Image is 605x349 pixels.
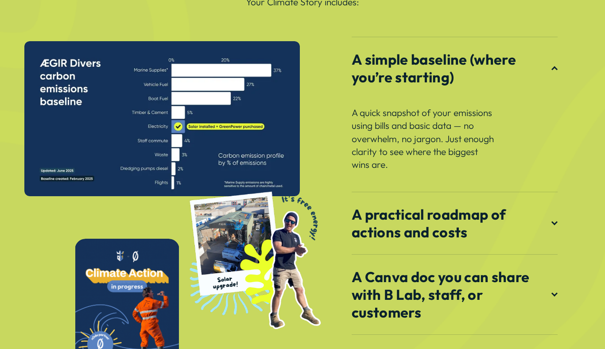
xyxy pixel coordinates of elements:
[352,192,557,254] button: A practical roadmap of actions and costs
[352,99,557,191] div: A simple baseline (where you’re starting)
[352,268,551,321] span: A Canva doc you can share with B Lab, staff, or customers
[352,50,551,86] span: A simple baseline (where you’re starting)
[352,206,551,241] span: A practical roadmap of actions and costs
[352,37,557,99] button: A simple baseline (where you’re starting)
[352,106,496,171] p: A quick snapshot of your emissions using bills and basic data — no overwhelm, no jargon. Just eno...
[352,255,557,334] button: A Canva doc you can share with B Lab, staff, or customers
